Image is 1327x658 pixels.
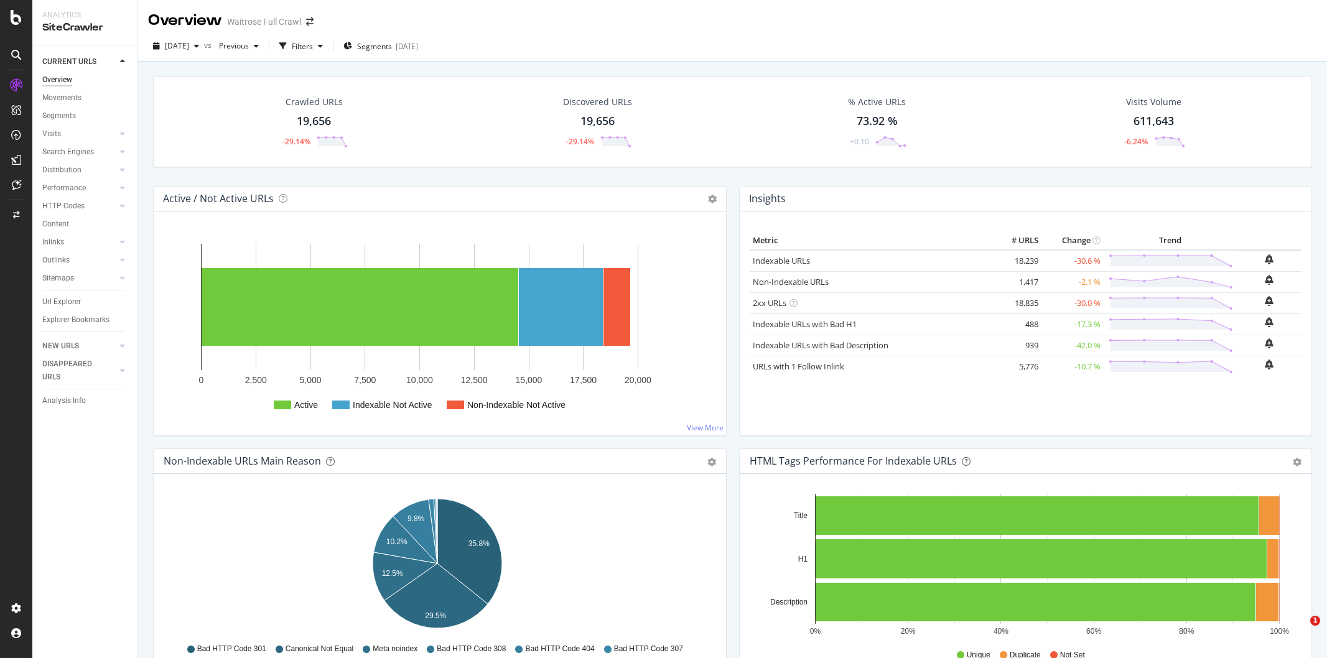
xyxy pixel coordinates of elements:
[992,271,1041,292] td: 1,417
[1104,231,1236,250] th: Trend
[164,455,321,467] div: Non-Indexable URLs Main Reason
[468,539,490,548] text: 35.8%
[396,41,418,52] div: [DATE]
[354,375,376,385] text: 7,500
[516,375,542,385] text: 15,000
[1041,356,1104,377] td: -10.7 %
[992,231,1041,250] th: # URLS
[42,164,81,177] div: Distribution
[163,190,274,207] h4: Active / Not Active URLs
[992,335,1041,356] td: 939
[42,127,61,141] div: Visits
[687,422,724,433] a: View More
[1124,136,1148,147] div: -6.24%
[42,91,81,104] div: Movements
[282,136,310,147] div: -29.14%
[848,96,906,108] div: % Active URLs
[165,40,189,51] span: 2025 Sep. 24th
[42,21,128,35] div: SiteCrawler
[42,272,116,285] a: Sitemaps
[42,200,116,213] a: HTTP Codes
[1041,292,1104,313] td: -30.0 %
[753,340,888,351] a: Indexable URLs with Bad Description
[42,182,116,195] a: Performance
[42,200,85,213] div: HTTP Codes
[297,113,331,129] div: 19,656
[42,218,69,231] div: Content
[707,458,716,466] div: gear
[750,455,957,467] div: HTML Tags Performance for Indexable URLs
[357,41,392,52] span: Segments
[42,340,79,353] div: NEW URLS
[42,91,129,104] a: Movements
[1041,231,1104,250] th: Change
[245,375,267,385] text: 2,500
[625,375,651,385] text: 20,000
[1270,627,1289,636] text: 100%
[425,611,446,620] text: 29.5%
[299,375,321,385] text: 5,000
[42,55,116,68] a: CURRENT URLS
[42,218,129,231] a: Content
[42,10,128,21] div: Analytics
[1086,627,1101,636] text: 60%
[42,254,116,267] a: Outlinks
[750,231,992,250] th: Metric
[614,644,683,654] span: Bad HTTP Code 307
[42,236,116,249] a: Inlinks
[749,190,786,207] h4: Insights
[42,182,86,195] div: Performance
[214,36,264,56] button: Previous
[1285,616,1315,646] iframe: Intercom live chat
[286,96,343,108] div: Crawled URLs
[42,358,105,384] div: DISAPPEARED URLS
[753,255,810,266] a: Indexable URLs
[42,340,116,353] a: NEW URLS
[294,400,318,410] text: Active
[798,555,808,563] text: H1
[42,358,116,384] a: DISAPPEARED URLS
[566,136,594,147] div: -29.14%
[42,313,109,327] div: Explorer Bookmarks
[570,375,597,385] text: 17,500
[338,36,423,56] button: Segments[DATE]
[42,146,116,159] a: Search Engines
[525,644,594,654] span: Bad HTTP Code 404
[42,295,81,308] div: Url Explorer
[353,400,432,410] text: Indexable Not Active
[770,598,807,606] text: Description
[274,36,328,56] button: Filters
[386,537,407,546] text: 10.2%
[214,40,249,51] span: Previous
[437,644,506,654] span: Bad HTTP Code 308
[580,113,615,129] div: 19,656
[148,10,222,31] div: Overview
[461,375,488,385] text: 12,500
[227,16,301,28] div: Waitrose Full Crawl
[900,627,915,636] text: 20%
[1041,335,1104,356] td: -42.0 %
[164,231,710,425] svg: A chart.
[1310,616,1320,626] span: 1
[992,250,1041,272] td: 18,239
[42,295,129,308] a: Url Explorer
[992,356,1041,377] td: 5,776
[42,109,129,123] a: Segments
[199,375,204,385] text: 0
[750,494,1297,638] svg: A chart.
[753,361,844,372] a: URLs with 1 Follow Inlink
[42,146,94,159] div: Search Engines
[42,254,70,267] div: Outlinks
[1134,113,1174,129] div: 611,643
[42,164,116,177] a: Distribution
[164,494,710,638] svg: A chart.
[1265,317,1273,327] div: bell-plus
[286,644,353,654] span: Canonical Not Equal
[42,73,129,86] a: Overview
[708,195,717,203] i: Options
[992,292,1041,313] td: 18,835
[793,511,808,520] text: Title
